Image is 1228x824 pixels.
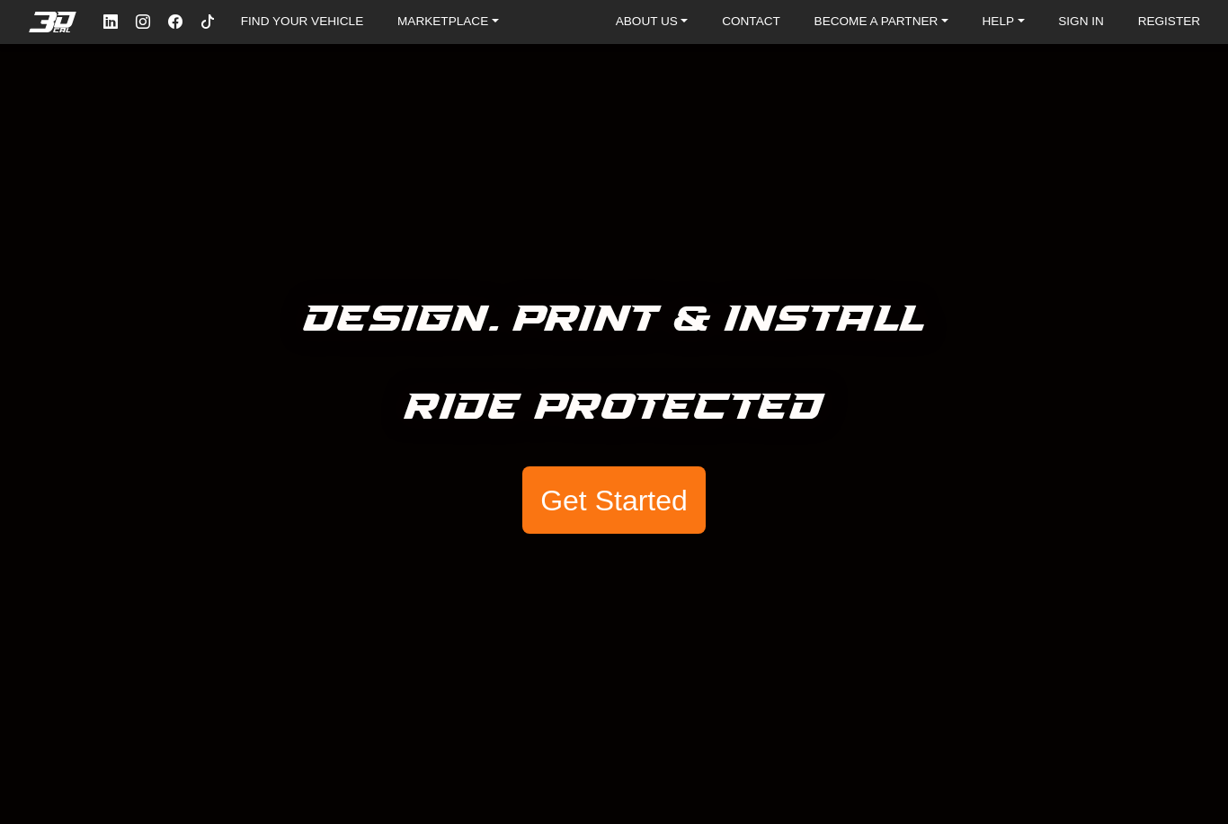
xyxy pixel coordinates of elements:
a: REGISTER [1131,9,1208,36]
a: MARKETPLACE [390,9,506,36]
h5: Design. Print & Install [304,290,925,350]
a: SIGN IN [1051,9,1111,36]
a: FIND YOUR VEHICLE [234,9,370,36]
a: HELP [975,9,1032,36]
a: BECOME A PARTNER [807,9,956,36]
a: CONTACT [715,9,788,36]
a: ABOUT US [609,9,696,36]
h5: Ride Protected [405,378,824,438]
button: Get Started [522,466,706,535]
